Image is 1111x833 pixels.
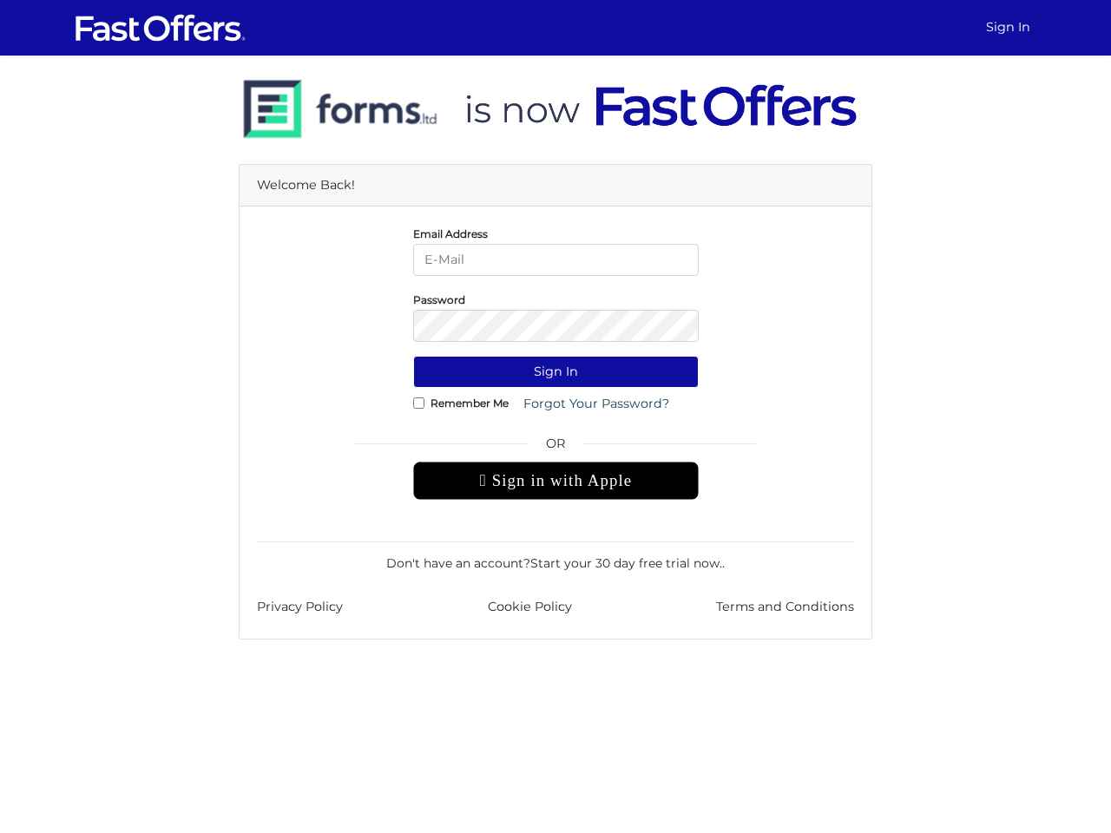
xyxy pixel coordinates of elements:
div: Sign in with Apple [413,462,699,500]
a: Sign In [979,10,1037,44]
label: Password [413,298,465,302]
a: Privacy Policy [257,597,343,617]
a: Forgot Your Password? [512,388,680,420]
span: OR [413,434,699,462]
a: Terms and Conditions [716,597,854,617]
label: Remember Me [431,401,509,405]
div: Don't have an account? . [257,541,854,573]
label: Email Address [413,232,488,236]
input: E-Mail [413,244,699,276]
button: Sign In [413,356,699,388]
a: Start your 30 day free trial now. [530,555,722,571]
a: Cookie Policy [488,597,572,617]
div: Welcome Back! [240,165,871,207]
